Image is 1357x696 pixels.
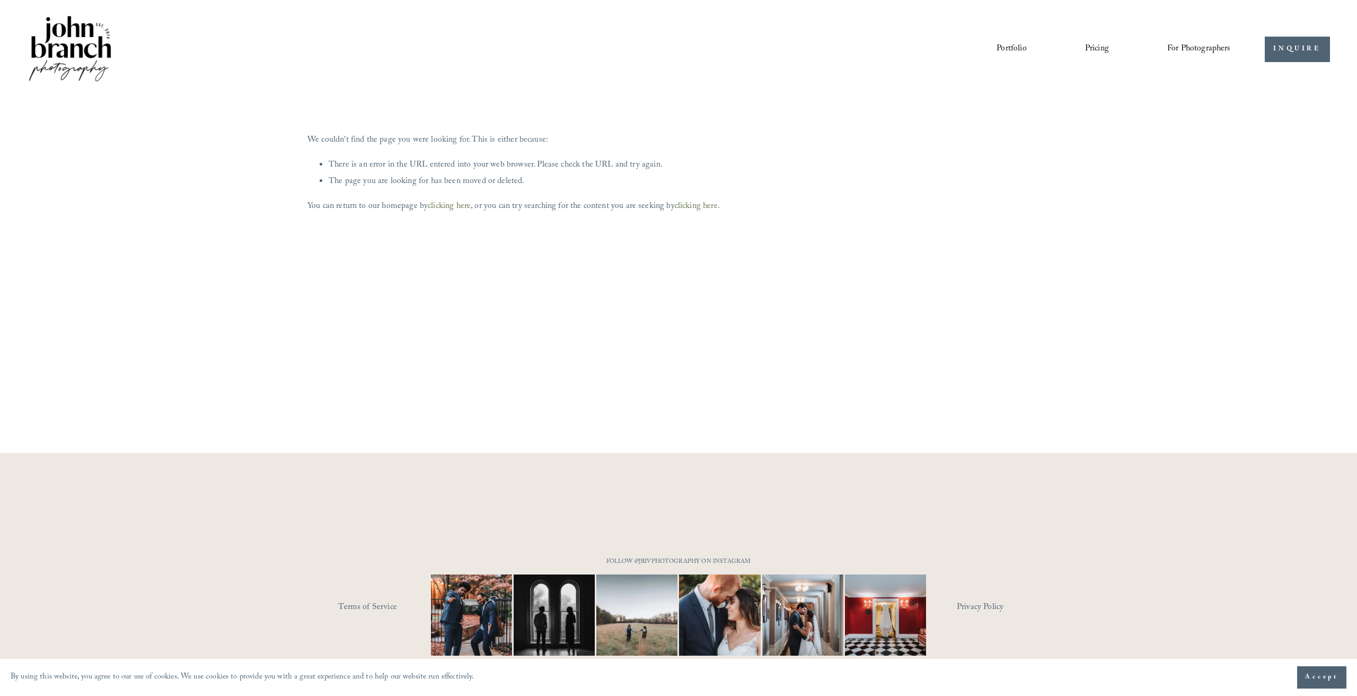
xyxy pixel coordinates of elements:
[659,575,781,656] img: A lot of couples get nervous in front of the camera and that&rsquo;s completely normal. You&rsquo...
[586,556,771,568] p: FOLLOW @JBIVPHOTOGRAPHY ON INSTAGRAM
[338,599,462,616] a: Terms of Service
[742,575,863,656] img: A quiet hallway. A single kiss. That&rsquo;s all it takes 📷 #RaleighWeddingPhotographer
[675,199,718,214] a: clicking here
[1167,40,1231,58] a: folder dropdown
[307,105,1050,149] p: We couldn't find the page you were looking for. This is either because:
[418,575,526,656] img: You just need the right photographer that matches your vibe 📷🎉 #RaleighWeddingPhotographer
[1265,37,1330,63] a: INQUIRE
[329,157,1050,173] li: There is an error in the URL entered into your web browser. Please check the URL and try again.
[27,14,113,85] img: John Branch IV Photography
[428,199,471,214] a: clicking here
[1167,41,1231,57] span: For Photographers
[824,575,946,656] img: Not your average dress photo. But then again, you're not here for an average wedding or looking f...
[11,670,474,685] p: By using this website, you agree to our use of cookies. We use cookies to provide you with a grea...
[500,575,609,656] img: Black &amp; White appreciation post. 😍😍 ⠀⠀⠀⠀⠀⠀⠀⠀⠀ I don&rsquo;t care what anyone says black and w...
[307,198,1050,215] p: You can return to our homepage by , or you can try searching for the content you are seeking by .
[1085,40,1109,58] a: Pricing
[1305,672,1338,683] span: Accept
[997,40,1026,58] a: Portfolio
[1297,666,1346,689] button: Accept
[329,173,1050,190] li: The page you are looking for has been moved or deleted.
[576,575,698,656] img: Two #WideShotWednesdays Two totally different vibes. Which side are you&mdash;are you into that b...
[957,599,1050,616] a: Privacy Policy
